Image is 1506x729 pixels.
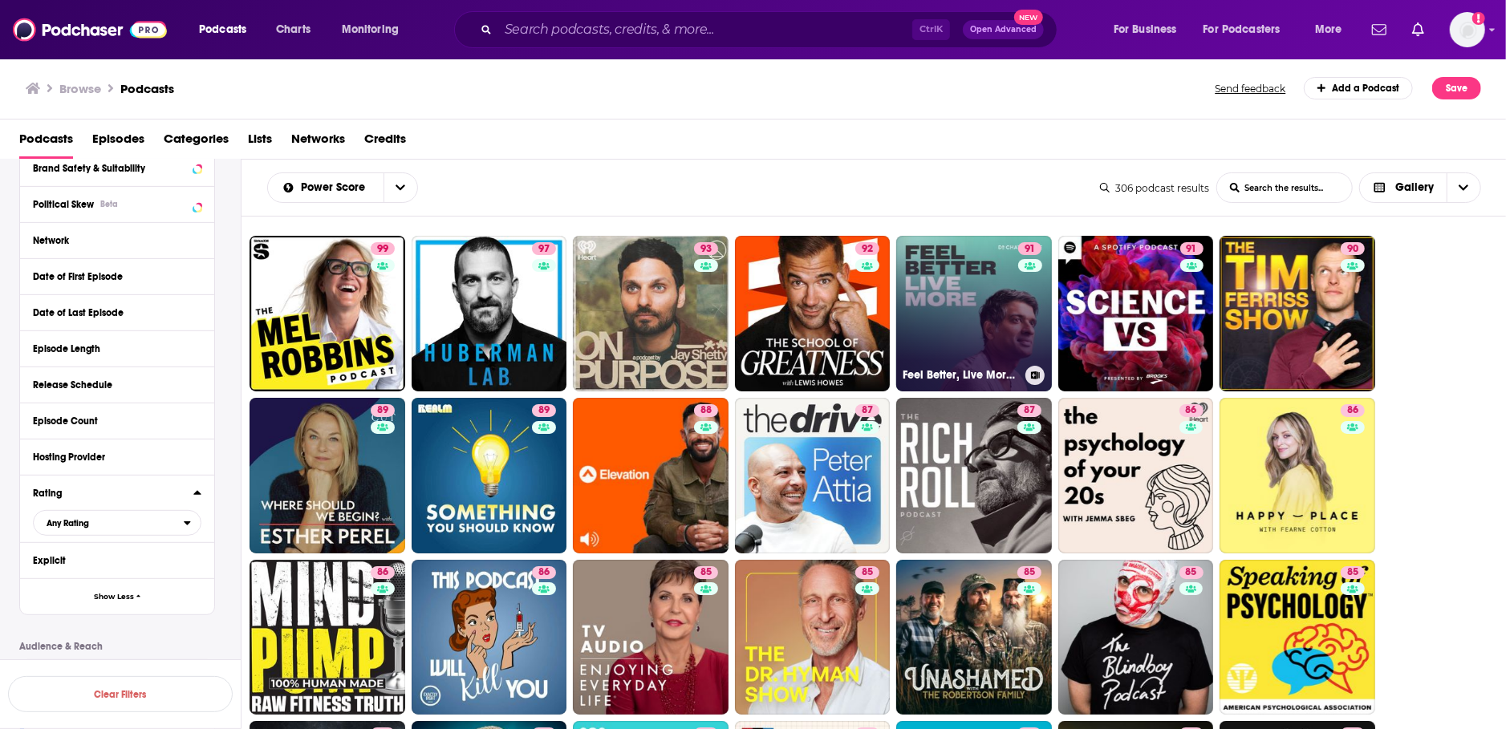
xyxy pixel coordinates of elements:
a: 85 [1017,566,1041,579]
a: Episodes [92,126,144,159]
button: Choose View [1359,172,1482,203]
a: 87 [735,398,891,553]
h3: Browse [59,81,101,96]
button: Episode Count [33,410,201,430]
span: Logged in as MTriantPPC [1450,12,1485,47]
a: 89 [412,398,567,553]
span: Show Less [94,593,134,601]
a: 86 [1058,398,1214,553]
span: 91 [1025,241,1035,257]
a: 90 [1341,242,1365,255]
h2: filter dropdown [33,510,201,536]
a: 88 [573,398,729,553]
span: 85 [700,565,712,581]
span: Charts [276,18,311,41]
a: 91 [1058,236,1214,391]
a: 85 [1179,566,1204,579]
span: 93 [700,241,712,257]
a: 87 [896,398,1052,553]
a: Show notifications dropdown [1366,16,1393,43]
button: Political SkewBeta [33,193,201,213]
span: 86 [1347,403,1358,419]
a: 91 [1018,242,1041,255]
a: 88 [694,404,718,417]
a: 86 [1341,404,1365,417]
a: Podcasts [120,81,174,96]
span: 87 [862,403,873,419]
a: 93 [573,236,729,391]
span: 91 [1187,241,1197,257]
a: 87 [1017,404,1041,417]
span: 86 [538,565,550,581]
button: Clear Filters [8,676,233,712]
a: 91 [1180,242,1204,255]
button: open menu [188,17,267,43]
span: 85 [1347,565,1358,581]
a: 89 [250,398,405,553]
h2: Choose List sort [267,172,418,203]
a: Charts [266,17,320,43]
span: For Business [1114,18,1177,41]
span: More [1315,18,1342,41]
a: 89 [532,404,556,417]
a: 90 [1220,236,1375,391]
button: Release Schedule [33,374,201,394]
a: 86 [1220,398,1375,553]
h3: Feel Better, Live More with [PERSON_NAME] [903,368,1019,382]
a: 87 [855,404,879,417]
img: Podchaser - Follow, Share and Rate Podcasts [13,14,167,45]
span: Lists [248,126,272,159]
a: 85 [694,566,718,579]
a: Networks [291,126,345,159]
span: New [1014,10,1043,25]
span: 92 [862,241,873,257]
div: Network [33,235,191,246]
button: Date of First Episode [33,265,201,286]
button: Brand Safety & Suitability [33,157,201,177]
a: 89 [371,404,395,417]
p: Audience & Reach [19,641,215,652]
span: Ctrl K [912,19,950,40]
button: Date of Last Episode [33,302,201,322]
a: Podcasts [19,126,73,159]
div: Rating [33,488,183,499]
img: User Profile [1450,12,1485,47]
button: Show Less [20,578,214,614]
span: Categories [164,126,229,159]
a: 85 [573,560,729,715]
span: Gallery [1395,182,1434,193]
button: Explicit [33,549,201,569]
div: Explicit [33,555,191,566]
span: 90 [1347,241,1358,257]
span: 86 [377,565,388,581]
a: 85 [1341,566,1365,579]
button: open menu [384,173,417,202]
a: 86 [1179,404,1204,417]
a: Show notifications dropdown [1406,16,1431,43]
button: Send feedback [1211,82,1291,95]
button: Open AdvancedNew [963,20,1044,39]
a: 92 [855,242,879,255]
a: 86 [412,560,567,715]
span: 99 [377,241,388,257]
span: 97 [538,241,550,257]
p: Any Rating [47,519,89,528]
div: Hosting Provider [33,452,191,463]
div: Date of Last Episode [33,307,191,318]
button: open menu [331,17,420,43]
div: 306 podcast results [1100,182,1210,194]
button: Show profile menu [1450,12,1485,47]
a: 99 [250,236,405,391]
a: 99 [371,242,395,255]
a: 91Feel Better, Live More with [PERSON_NAME] [896,236,1052,391]
button: Episode Length [33,338,201,358]
button: Save [1432,77,1481,99]
button: open menu [1304,17,1362,43]
div: Release Schedule [33,379,191,391]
